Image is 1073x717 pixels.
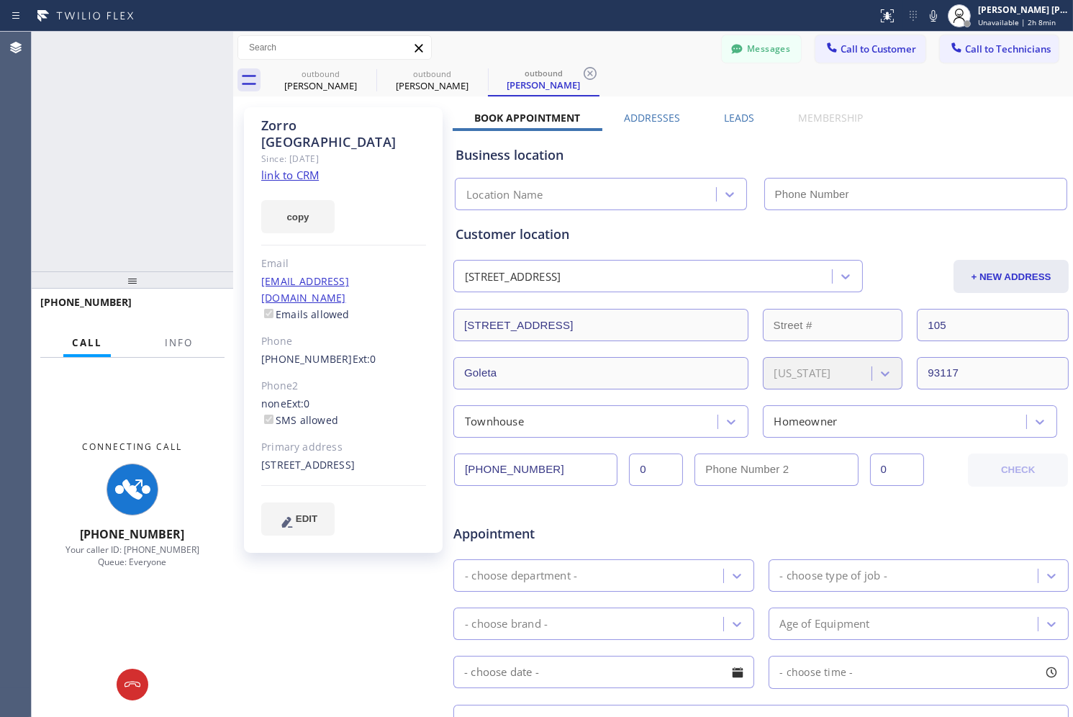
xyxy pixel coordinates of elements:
[456,225,1067,244] div: Customer location
[724,111,754,125] label: Leads
[261,439,426,456] div: Primary address
[353,352,376,366] span: Ext: 0
[261,333,426,350] div: Phone
[453,309,748,341] input: Address
[978,17,1056,27] span: Unavailable | 2h 8min
[465,615,548,632] div: - choose brand -
[763,309,903,341] input: Street #
[780,665,854,679] span: - choose time -
[489,78,598,91] div: [PERSON_NAME]
[261,352,353,366] a: [PHONE_NUMBER]
[489,68,598,78] div: outbound
[694,454,858,486] input: Phone Number 2
[264,309,273,318] input: Emails allowed
[978,4,1069,16] div: [PERSON_NAME] [PERSON_NAME]
[261,396,426,429] div: none
[63,329,111,357] button: Call
[780,567,887,584] div: - choose type of job -
[238,36,431,59] input: Search
[261,502,335,536] button: EDIT
[264,415,273,424] input: SMS allowed
[466,186,543,203] div: Location Name
[940,35,1059,63] button: Call to Technicians
[261,274,349,305] a: [EMAIL_ADDRESS][DOMAIN_NAME]
[453,357,748,389] input: City
[923,6,943,26] button: Mute
[917,309,1069,341] input: Apt. #
[65,544,199,568] span: Your caller ID: [PHONE_NUMBER] Queue: Everyone
[917,357,1069,389] input: ZIP
[629,454,683,486] input: Ext.
[454,454,617,486] input: Phone Number
[261,307,350,321] label: Emails allowed
[968,454,1068,487] button: CHECK
[764,178,1068,210] input: Phone Number
[261,378,426,394] div: Phone2
[954,260,1069,293] button: + NEW ADDRESS
[156,329,202,357] button: Info
[965,42,1051,55] span: Call to Technicians
[780,615,870,632] div: Age of Equipment
[266,64,375,96] div: Howell Tumlin
[117,669,148,700] button: Hang up
[815,35,925,63] button: Call to Customer
[165,336,193,349] span: Info
[774,413,838,430] div: Homeowner
[83,441,183,453] span: Connecting Call
[261,117,426,150] div: Zorro [GEOGRAPHIC_DATA]
[378,68,486,79] div: outbound
[453,524,656,544] span: Appointment
[453,656,754,688] input: - choose date -
[489,64,598,95] div: Zorro Randhawa
[456,145,1067,165] div: Business location
[296,513,317,524] span: EDIT
[465,269,561,285] div: [STREET_ADDRESS]
[624,111,680,125] label: Addresses
[798,111,863,125] label: Membership
[474,111,580,125] label: Book Appointment
[261,168,319,182] a: link to CRM
[841,42,916,55] span: Call to Customer
[465,567,577,584] div: - choose department -
[261,200,335,233] button: copy
[261,413,338,427] label: SMS allowed
[286,397,310,410] span: Ext: 0
[266,79,375,92] div: [PERSON_NAME]
[40,295,132,309] span: [PHONE_NUMBER]
[465,413,524,430] div: Townhouse
[378,64,486,96] div: Zorro Randhawa
[81,526,185,542] span: [PHONE_NUMBER]
[261,457,426,474] div: [STREET_ADDRESS]
[870,454,924,486] input: Ext. 2
[72,336,102,349] span: Call
[261,256,426,272] div: Email
[722,35,801,63] button: Messages
[266,68,375,79] div: outbound
[261,150,426,167] div: Since: [DATE]
[378,79,486,92] div: [PERSON_NAME]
